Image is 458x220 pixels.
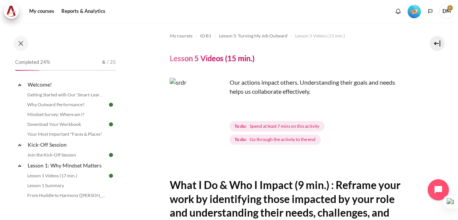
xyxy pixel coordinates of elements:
[102,59,105,66] span: 6
[250,123,319,130] span: Spend at least 7 mins on this activity
[439,4,454,19] span: DM
[27,4,57,19] a: My courses
[25,191,108,200] a: From Huddle to Harmony ([PERSON_NAME]'s Story)
[295,33,345,39] span: Lesson 5 Videos (15 min.)
[27,79,108,90] a: Welcome!
[16,162,23,169] span: Collapse
[219,33,288,39] span: Lesson 5: Turning My Job Outward
[200,31,211,40] a: ID B1
[425,6,436,17] button: Languages
[170,78,227,135] img: srdr
[170,33,192,39] span: My courses
[107,59,116,66] span: / 25
[170,53,255,63] h4: Lesson 5 Videos (15 min.)
[250,136,316,143] span: Go through the activity to the end
[25,171,108,180] a: Lesson 1 Videos (17 min.)
[27,160,108,170] a: Lesson 1: Why Mindset Matters
[16,81,23,88] span: Collapse
[408,5,421,18] img: Level #2
[108,152,114,158] img: Done
[4,4,23,19] a: Architeck Architeck
[295,31,345,40] a: Lesson 5 Videos (15 min.)
[230,119,404,146] div: Completion requirements for Lesson 5 Videos (15 min.)
[108,101,114,108] img: Done
[219,31,288,40] a: Lesson 5: Turning My Job Outward
[234,136,247,143] strong: To do:
[408,4,421,18] div: Level #2
[170,31,192,40] a: My courses
[25,120,108,129] a: Download Your Workbook
[234,123,247,130] strong: To do:
[15,70,39,71] div: 24%
[108,121,114,128] img: Done
[15,59,50,66] span: Completed 24%
[16,141,23,149] span: Collapse
[25,110,108,119] a: Mindset Survey: Where am I?
[439,4,454,19] a: User menu
[405,4,424,18] a: Level #2
[25,90,108,99] a: Getting Started with Our 'Smart-Learning' Platform
[25,150,108,160] a: Join the Kick-Off Session
[27,139,108,150] a: Kick-Off Session
[200,33,211,39] span: ID B1
[25,100,108,109] a: Why Outward Performance?
[392,6,404,17] div: Show notification window with no new notifications
[25,181,108,190] a: Lesson 1 Summary
[25,130,108,139] a: Your Most Important "Faces & Places"
[170,30,404,42] nav: Navigation bar
[108,172,114,179] img: Done
[170,78,404,96] p: Our actions impact others. Understanding their goals and needs helps us collaborate effectively.
[6,6,17,17] img: Architeck
[59,4,108,19] a: Reports & Analytics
